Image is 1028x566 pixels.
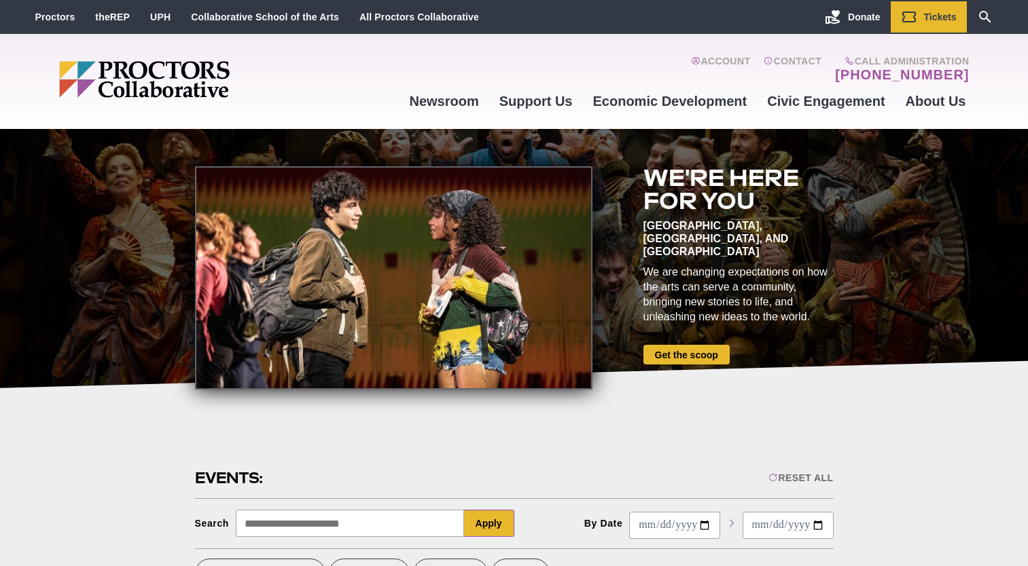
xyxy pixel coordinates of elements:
[643,345,730,364] a: Get the scoop
[95,12,130,22] a: theREP
[815,1,890,33] a: Donate
[464,510,514,537] button: Apply
[764,56,821,83] a: Contact
[896,83,976,119] a: About Us
[835,67,969,83] a: [PHONE_NUMBER]
[359,12,479,22] a: All Proctors Collaborative
[191,12,339,22] a: Collaborative School of the Arts
[891,1,967,33] a: Tickets
[643,265,834,324] div: We are changing expectations on how the arts can serve a community, bringing new stories to life,...
[399,83,489,119] a: Newsroom
[643,219,834,258] div: [GEOGRAPHIC_DATA], [GEOGRAPHIC_DATA], and [GEOGRAPHIC_DATA]
[768,472,833,483] div: Reset All
[967,1,1004,33] a: Search
[757,83,895,119] a: Civic Engagement
[195,468,265,489] h2: Events:
[584,518,623,529] div: By Date
[848,12,880,22] span: Donate
[489,83,583,119] a: Support Us
[150,12,171,22] a: UPH
[831,56,969,67] span: Call Administration
[59,61,334,98] img: Proctors logo
[35,12,75,22] a: Proctors
[691,56,750,83] a: Account
[643,166,834,212] h2: We're here for you
[195,518,230,529] div: Search
[583,83,758,119] a: Economic Development
[924,12,957,22] span: Tickets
